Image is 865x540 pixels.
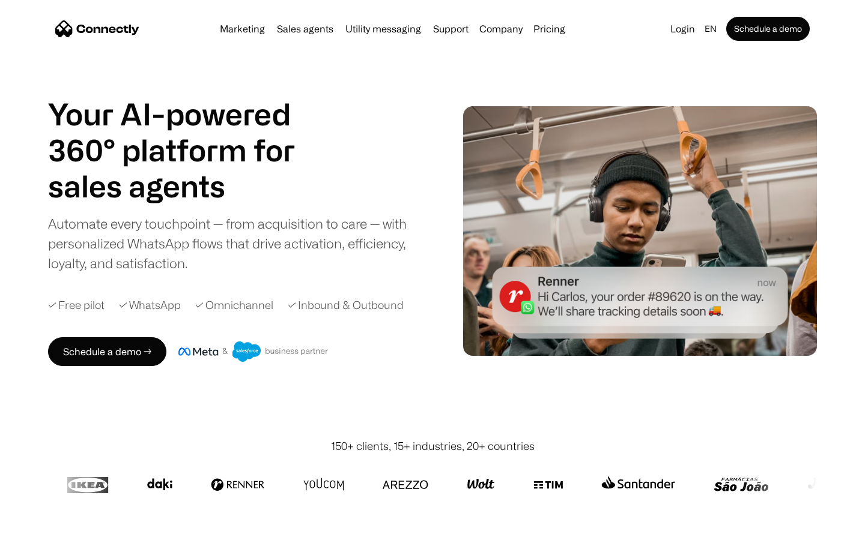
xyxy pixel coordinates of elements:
[479,20,523,37] div: Company
[272,24,338,34] a: Sales agents
[428,24,473,34] a: Support
[12,518,72,536] aside: Language selected: English
[331,438,535,454] div: 150+ clients, 15+ industries, 20+ countries
[48,96,324,168] h1: Your AI-powered 360° platform for
[705,20,717,37] div: en
[288,297,404,313] div: ✓ Inbound & Outbound
[119,297,181,313] div: ✓ WhatsApp
[48,168,324,204] h1: sales agents
[48,297,105,313] div: ✓ Free pilot
[48,337,166,366] a: Schedule a demo →
[529,24,570,34] a: Pricing
[24,519,72,536] ul: Language list
[726,17,810,41] a: Schedule a demo
[341,24,426,34] a: Utility messaging
[48,214,426,273] div: Automate every touchpoint — from acquisition to care — with personalized WhatsApp flows that driv...
[178,341,329,362] img: Meta and Salesforce business partner badge.
[195,297,273,313] div: ✓ Omnichannel
[666,20,700,37] a: Login
[215,24,270,34] a: Marketing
